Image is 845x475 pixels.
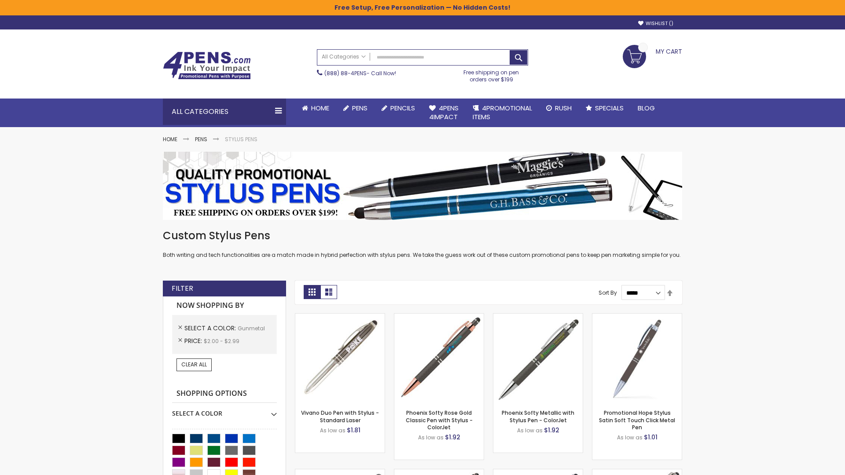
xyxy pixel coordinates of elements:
[195,135,207,143] a: Pens
[394,314,484,403] img: Phoenix Softy Rose Gold Classic Pen with Stylus - ColorJet-Gunmetal
[544,426,559,435] span: $1.92
[455,66,529,83] div: Free shipping on pen orders over $199
[644,433,658,442] span: $1.01
[638,20,673,27] a: Wishlist
[493,313,583,321] a: Phoenix Softy Metallic with Stylus Pen - ColorJet-Gunmetal
[517,427,543,434] span: As low as
[301,409,379,424] a: Vivano Duo Pen with Stylus - Standard Laser
[172,403,277,418] div: Select A Color
[295,313,385,321] a: Vivano Duo Pen with Stylus - Standard Laser-Gunmetal
[163,99,286,125] div: All Categories
[599,409,675,431] a: Promotional Hope Stylus Satin Soft Touch Click Metal Pen
[592,313,682,321] a: Promotional Hope Stylus Satin Soft Touch Click Metal Pen-Gunmetal
[311,103,329,113] span: Home
[184,324,238,332] span: Select A Color
[390,103,415,113] span: Pencils
[595,103,624,113] span: Specials
[163,152,682,220] img: Stylus Pens
[466,99,539,127] a: 4PROMOTIONALITEMS
[163,51,251,80] img: 4Pens Custom Pens and Promotional Products
[473,103,532,121] span: 4PROMOTIONAL ITEMS
[638,103,655,113] span: Blog
[163,229,682,243] h1: Custom Stylus Pens
[631,99,662,118] a: Blog
[324,69,396,77] span: - Call Now!
[320,427,345,434] span: As low as
[238,325,265,332] span: Gunmetal
[617,434,643,441] span: As low as
[493,314,583,403] img: Phoenix Softy Metallic with Stylus Pen - ColorJet-Gunmetal
[418,434,444,441] span: As low as
[181,361,207,368] span: Clear All
[422,99,466,127] a: 4Pens4impact
[172,296,277,315] strong: Now Shopping by
[324,69,367,77] a: (888) 88-4PENS
[317,50,370,64] a: All Categories
[599,289,617,296] label: Sort By
[375,99,422,118] a: Pencils
[163,229,682,259] div: Both writing and tech functionalities are a match made in hybrid perfection with stylus pens. We ...
[172,284,193,293] strong: Filter
[352,103,367,113] span: Pens
[225,135,257,143] strong: Stylus Pens
[176,358,212,371] a: Clear All
[336,99,375,118] a: Pens
[163,135,177,143] a: Home
[592,314,682,403] img: Promotional Hope Stylus Satin Soft Touch Click Metal Pen-Gunmetal
[172,384,277,403] strong: Shopping Options
[579,99,631,118] a: Specials
[406,409,473,431] a: Phoenix Softy Rose Gold Classic Pen with Stylus - ColorJet
[295,99,336,118] a: Home
[502,409,574,424] a: Phoenix Softy Metallic with Stylus Pen - ColorJet
[295,314,385,403] img: Vivano Duo Pen with Stylus - Standard Laser-Gunmetal
[304,285,320,299] strong: Grid
[184,336,204,345] span: Price
[445,433,460,442] span: $1.92
[394,313,484,321] a: Phoenix Softy Rose Gold Classic Pen with Stylus - ColorJet-Gunmetal
[539,99,579,118] a: Rush
[429,103,459,121] span: 4Pens 4impact
[322,53,366,60] span: All Categories
[204,337,239,345] span: $2.00 - $2.99
[347,426,360,435] span: $1.81
[555,103,572,113] span: Rush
